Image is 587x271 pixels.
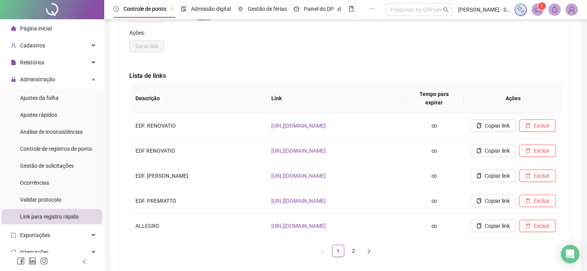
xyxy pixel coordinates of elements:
span: Exportações [20,232,50,238]
td: ∞ [404,163,464,189]
span: sync [11,249,16,255]
td: ALLEGRO [129,214,265,239]
span: clock-circle [113,6,119,12]
button: Excluir [519,145,556,157]
span: Copiar link [485,146,510,155]
a: 1 [332,245,344,257]
span: Excluir [534,121,550,130]
button: left [316,245,329,257]
span: file-done [181,6,186,12]
td: EDF. RENOVATIO [129,113,265,138]
span: Excluir [534,146,550,155]
td: EDF. [PERSON_NAME] [129,163,265,189]
span: file [11,60,16,65]
span: copy [476,173,482,178]
span: copy [476,198,482,204]
a: 2 [348,245,359,257]
button: right [363,245,375,257]
a: [URL][DOMAIN_NAME] [271,173,326,179]
img: 93079 [566,4,577,15]
th: Link [265,84,404,113]
th: Descrição [129,84,265,113]
span: left [320,249,325,254]
span: Copiar link [485,222,510,230]
th: Tempo para expirar [404,84,464,113]
button: Copiar link [470,145,516,157]
li: Próxima página [363,245,375,257]
button: Excluir [519,195,556,207]
h5: Lista de links [129,71,562,81]
div: Open Intercom Messenger [561,245,579,263]
label: Ações: [129,29,150,37]
a: [URL][DOMAIN_NAME] [271,123,326,129]
span: Gestão de férias [248,6,287,12]
span: pushpin [169,7,174,12]
span: Ocorrências [20,180,49,186]
sup: 1 [538,2,546,10]
a: [URL][DOMAIN_NAME] [271,223,326,229]
span: Excluir [534,197,550,205]
span: Controle de registros de ponto [20,146,92,152]
span: Excluir [534,172,550,180]
span: pushpin [337,7,342,12]
td: EDF RENOVATIO [129,138,265,163]
span: Análise de inconsistências [20,129,83,135]
span: left [82,259,87,264]
button: Gerar link [129,40,164,52]
span: user-add [11,43,16,48]
a: [URL][DOMAIN_NAME] [271,198,326,204]
button: Excluir [519,170,556,182]
td: ∞ [404,189,464,214]
span: delete [525,173,531,178]
span: home [11,26,16,31]
button: Copiar link [470,170,516,182]
span: right [367,249,371,254]
span: delete [525,148,531,153]
span: facebook [17,257,25,265]
span: Ajustes da folha [20,95,59,101]
span: Painel do DP [304,6,334,12]
span: sun [238,6,243,12]
td: ∞ [404,214,464,239]
span: [PERSON_NAME] - SS Administradora [458,5,509,14]
span: ellipsis [369,6,375,12]
th: Ações [464,84,562,113]
a: [URL][DOMAIN_NAME] [271,148,326,154]
span: Copiar link [485,197,510,205]
span: search [443,7,449,13]
li: 2 [347,245,360,257]
span: copy [476,148,482,153]
span: delete [525,223,531,229]
span: copy [476,223,482,229]
span: bell [551,6,558,13]
span: Copiar link [485,121,510,130]
td: ∞ [404,138,464,163]
span: Excluir [534,222,550,230]
span: Copiar link [485,172,510,180]
span: delete [525,123,531,128]
span: Controle de ponto [123,6,166,12]
span: notification [534,6,541,13]
span: dashboard [294,6,299,12]
span: Cadastros [20,42,45,49]
span: export [11,232,16,238]
span: lock [11,77,16,82]
button: Excluir [519,120,556,132]
td: EDF. PREMIATTO [129,189,265,214]
span: Validar protocolo [20,197,61,203]
span: copy [476,123,482,128]
span: Gestão de solicitações [20,163,74,169]
span: delete [525,198,531,204]
button: Copiar link [470,220,516,232]
span: Ajustes rápidos [20,112,57,118]
span: Administração [20,76,55,82]
img: sparkle-icon.fc2bf0ac1784a2077858766a79e2daf3.svg [516,5,525,14]
td: ∞ [404,113,464,138]
button: Copiar link [470,120,516,132]
span: Página inicial [20,25,52,32]
span: Link para registro rápido [20,214,79,220]
button: Excluir [519,220,556,232]
span: book [348,6,354,12]
span: 1 [540,3,543,9]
